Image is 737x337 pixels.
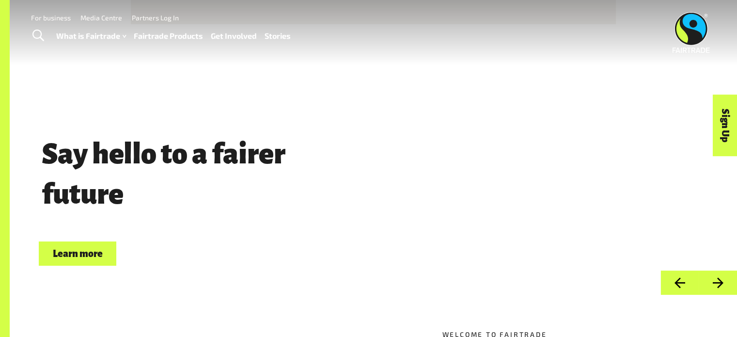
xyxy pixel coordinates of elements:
a: For business [31,14,71,22]
a: Learn more [39,241,116,266]
a: Partners Log In [132,14,179,22]
button: Next [699,271,737,295]
a: What is Fairtrade [56,29,126,43]
button: Previous [660,271,699,295]
a: Media Centre [80,14,122,22]
img: Fairtrade Australia New Zealand logo [673,12,710,53]
a: Toggle Search [26,24,50,48]
a: Get Involved [211,29,257,43]
a: Stories [265,29,291,43]
p: Choose Fairtrade [39,218,595,238]
a: Fairtrade Products [134,29,203,43]
span: Say hello to a fairer future [39,139,289,210]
